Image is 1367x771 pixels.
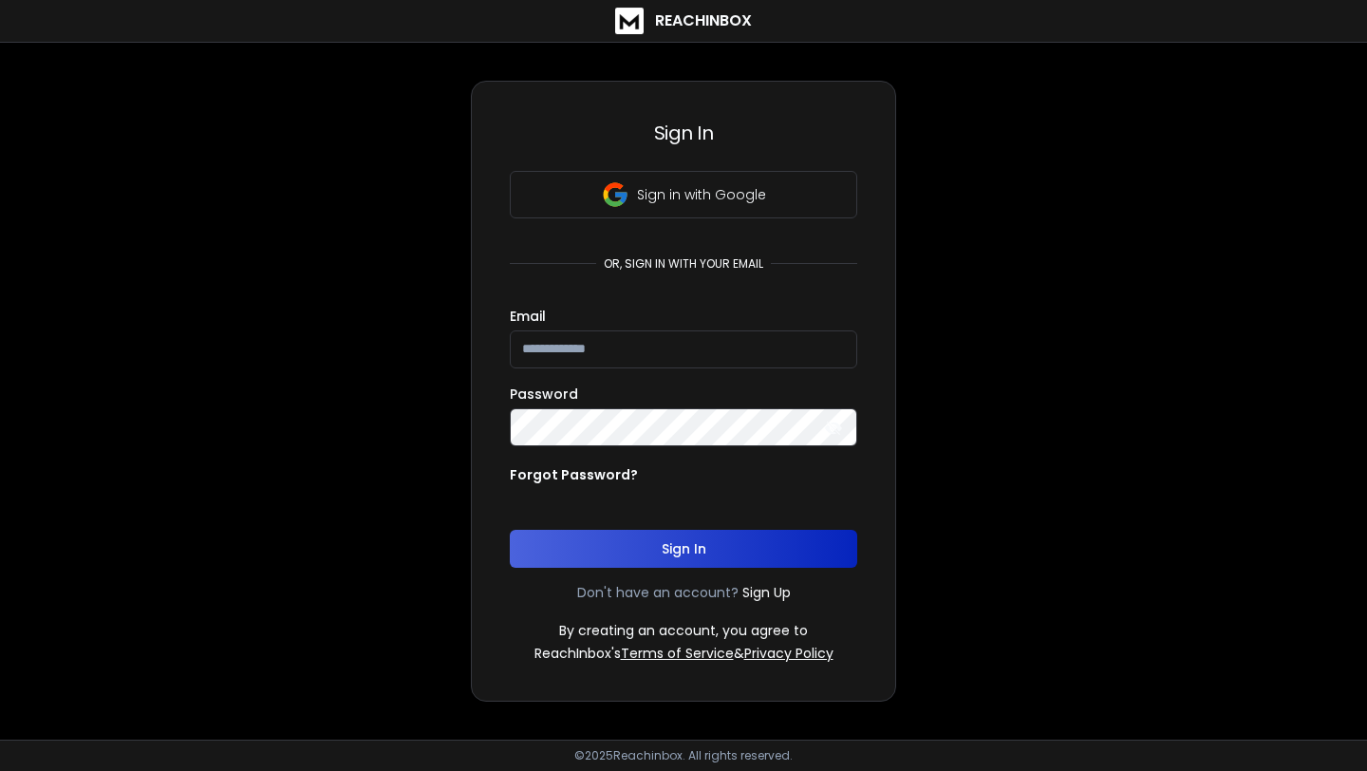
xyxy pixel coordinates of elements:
a: Privacy Policy [744,644,833,663]
p: ReachInbox's & [534,644,833,663]
a: Terms of Service [621,644,734,663]
p: © 2025 Reachinbox. All rights reserved. [574,748,793,763]
img: logo [615,8,644,34]
a: Sign Up [742,583,791,602]
label: Email [510,310,546,323]
p: or, sign in with your email [596,256,771,272]
button: Sign In [510,530,857,568]
p: Sign in with Google [637,185,766,204]
p: Forgot Password? [510,465,638,484]
h3: Sign In [510,120,857,146]
h1: ReachInbox [655,9,752,32]
button: Sign in with Google [510,171,857,218]
label: Password [510,387,578,401]
p: By creating an account, you agree to [559,621,808,640]
p: Don't have an account? [577,583,739,602]
a: ReachInbox [615,8,752,34]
